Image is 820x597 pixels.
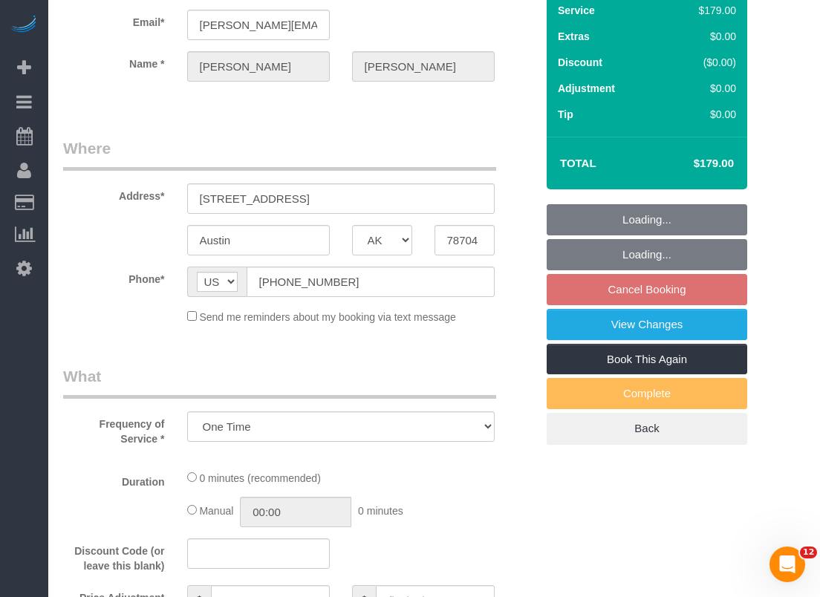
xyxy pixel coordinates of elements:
label: Service [558,3,595,18]
label: Tip [558,107,573,122]
input: Phone* [247,267,495,297]
label: Discount Code (or leave this blank) [52,538,176,573]
div: $0.00 [667,29,736,44]
input: Last Name* [352,51,495,82]
img: Automaid Logo [9,15,39,36]
label: Phone* [52,267,176,287]
div: $0.00 [667,107,736,122]
label: Frequency of Service * [52,411,176,446]
span: Manual [199,505,233,517]
div: $179.00 [667,3,736,18]
div: $0.00 [667,81,736,96]
span: 0 minutes (recommended) [199,472,320,484]
legend: Where [63,137,496,171]
label: Address* [52,183,176,203]
input: City* [187,225,330,255]
span: 12 [800,547,817,558]
h4: $179.00 [649,157,734,170]
label: Extras [558,29,590,44]
label: Duration [52,469,176,489]
label: Name * [52,51,176,71]
a: Book This Again [547,344,747,375]
input: First Name* [187,51,330,82]
label: Adjustment [558,81,615,96]
a: Back [547,413,747,444]
label: Discount [558,55,602,70]
a: View Changes [547,309,747,340]
input: Zip Code* [435,225,495,255]
legend: What [63,365,496,399]
label: Email* [52,10,176,30]
span: Send me reminders about my booking via text message [199,311,456,323]
strong: Total [560,157,596,169]
div: ($0.00) [667,55,736,70]
iframe: Intercom live chat [769,547,805,582]
input: Email* [187,10,330,40]
span: 0 minutes [358,505,403,517]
